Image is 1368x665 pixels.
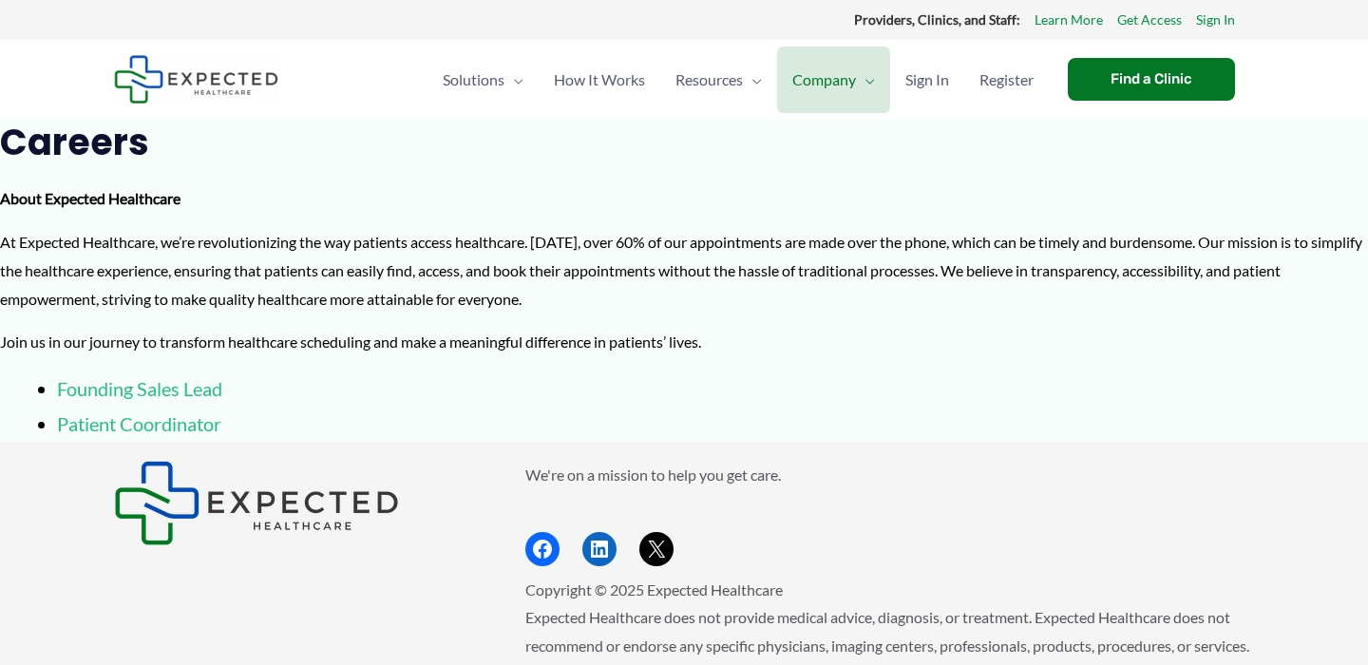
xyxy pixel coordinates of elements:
nav: Primary Site Navigation [427,47,1049,113]
a: Get Access [1117,8,1182,32]
span: Copyright © 2025 Expected Healthcare [525,580,783,598]
span: Menu Toggle [743,47,762,113]
aside: Footer Widget 1 [114,461,478,545]
a: Patient Coordinator [57,412,221,435]
a: SolutionsMenu Toggle [427,47,539,113]
img: Expected Healthcare Logo - side, dark font, small [114,55,278,104]
p: We're on a mission to help you get care. [525,461,1254,489]
a: CompanyMenu Toggle [777,47,890,113]
a: How It Works [539,47,660,113]
aside: Footer Widget 2 [525,461,1254,566]
a: Sign In [1196,8,1235,32]
a: Learn More [1035,8,1103,32]
span: Register [979,47,1034,113]
span: How It Works [554,47,645,113]
span: Menu Toggle [856,47,875,113]
img: Expected Healthcare Logo - side, dark font, small [114,461,399,545]
strong: Providers, Clinics, and Staff: [854,11,1020,28]
span: Solutions [443,47,504,113]
span: Resources [675,47,743,113]
a: Register [964,47,1049,113]
a: Founding Sales Lead [57,377,222,400]
span: Menu Toggle [504,47,523,113]
a: Find a Clinic [1068,58,1235,101]
span: Company [792,47,856,113]
span: Sign In [905,47,949,113]
a: Sign In [890,47,964,113]
a: ResourcesMenu Toggle [660,47,777,113]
